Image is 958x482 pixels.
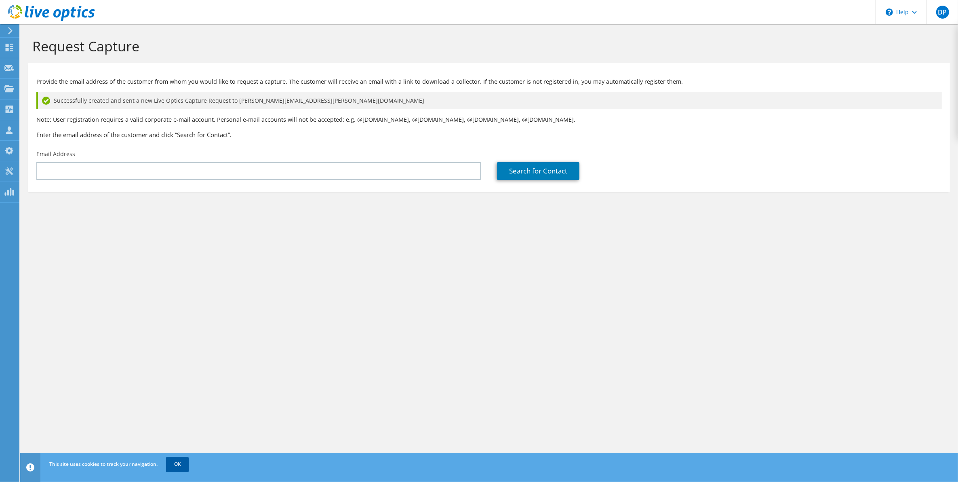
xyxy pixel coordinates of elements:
span: Successfully created and sent a new Live Optics Capture Request to [PERSON_NAME][EMAIL_ADDRESS][P... [54,96,424,105]
span: This site uses cookies to track your navigation. [49,461,158,467]
a: OK [166,457,189,471]
p: Note: User registration requires a valid corporate e-mail account. Personal e-mail accounts will ... [36,115,942,124]
a: Search for Contact [497,162,579,180]
h3: Enter the email address of the customer and click “Search for Contact”. [36,130,942,139]
label: Email Address [36,150,75,158]
h1: Request Capture [32,38,942,55]
p: Provide the email address of the customer from whom you would like to request a capture. The cust... [36,77,942,86]
span: DP [936,6,949,19]
svg: \n [886,8,893,16]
